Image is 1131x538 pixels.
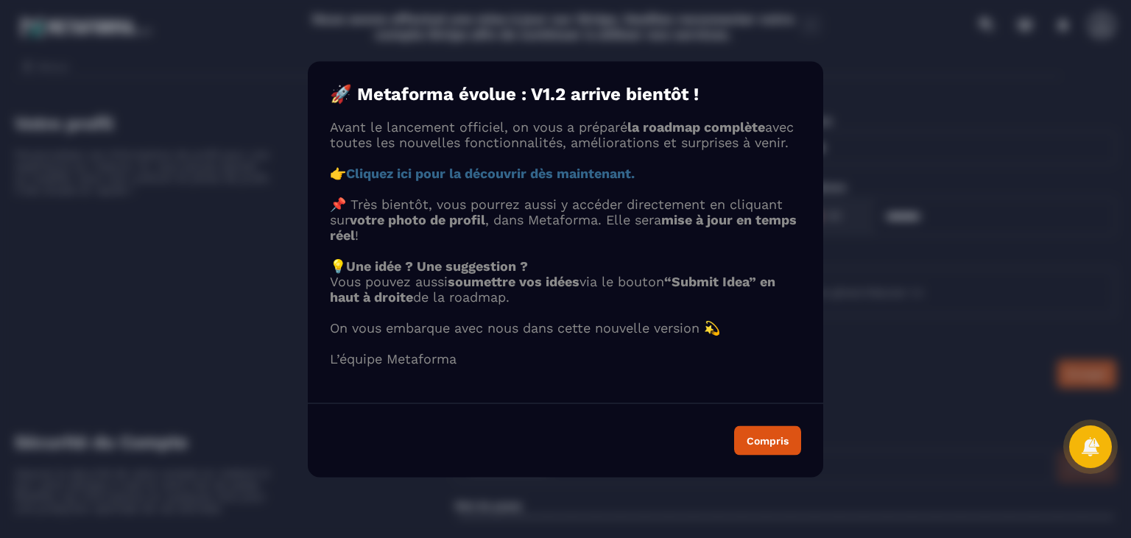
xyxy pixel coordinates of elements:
strong: “Submit Idea” en haut à droite [330,273,775,304]
strong: votre photo de profil [350,211,485,227]
strong: la roadmap complète [627,118,765,134]
p: Vous pouvez aussi via le bouton de la roadmap. [330,273,801,304]
p: On vous embarque avec nous dans cette nouvelle version 💫 [330,319,801,335]
p: 💡 [330,258,801,273]
button: Compris [734,425,801,455]
strong: mise à jour en temps réel [330,211,797,242]
a: Cliquez ici pour la découvrir dès maintenant. [346,165,635,180]
strong: Une idée ? Une suggestion ? [346,258,528,273]
p: Avant le lancement officiel, on vous a préparé avec toutes les nouvelles fonctionnalités, amélior... [330,118,801,149]
div: Compris [747,435,789,445]
strong: soumettre vos idées [448,273,579,289]
h4: 🚀 Metaforma évolue : V1.2 arrive bientôt ! [330,83,801,104]
p: 👉 [330,165,801,180]
p: 📌 Très bientôt, vous pourrez aussi y accéder directement en cliquant sur , dans Metaforma. Elle s... [330,196,801,242]
p: L’équipe Metaforma [330,350,801,366]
